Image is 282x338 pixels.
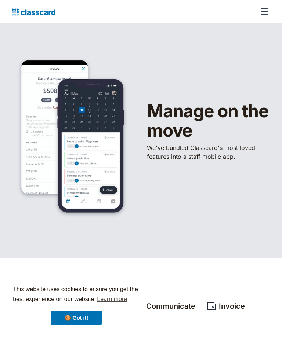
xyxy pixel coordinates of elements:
[96,294,128,305] a: learn more about cookies
[6,278,147,332] div: cookieconsent
[219,301,245,312] div: Invoice
[146,301,195,312] div: Communicate
[12,7,55,17] a: Logo
[147,143,275,161] p: We've bundled ​Classcard's most loved features into a staff mobile app.
[51,311,102,325] a: dismiss cookie message
[147,102,275,140] h1: Manage on the move
[13,285,140,305] span: This website uses cookies to ensure you get the best experience on our website.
